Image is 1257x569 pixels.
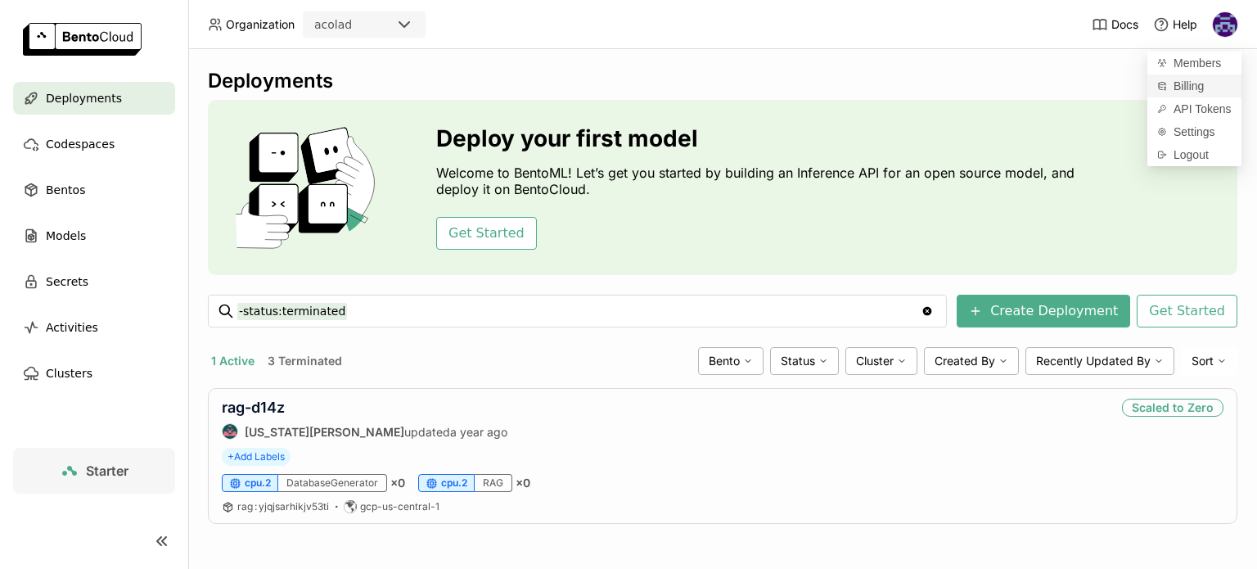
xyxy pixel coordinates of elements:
span: a year ago [450,425,507,439]
a: Settings [1147,120,1241,143]
span: Secrets [46,272,88,291]
div: Logout [1147,143,1241,166]
div: Sort [1181,347,1237,375]
span: × 0 [516,476,530,490]
h3: Deploy your first model [436,125,1083,151]
strong: [US_STATE][PERSON_NAME] [245,425,404,439]
a: Codespaces [13,128,175,160]
span: cpu.2 [245,476,271,490]
a: Members [1147,52,1241,75]
span: Cluster [856,354,894,368]
button: Get Started [1137,295,1237,327]
div: Cluster [845,347,917,375]
span: Bento [709,354,740,368]
span: cpu.2 [441,476,467,490]
input: Search [237,298,921,324]
img: logo [23,23,142,56]
img: cover onboarding [221,126,397,249]
div: Scaled to Zero [1122,399,1223,417]
span: Members [1174,56,1221,70]
span: × 0 [390,476,405,490]
div: updated [222,423,507,440]
a: Deployments [13,82,175,115]
div: Created By [924,347,1019,375]
span: Created By [935,354,995,368]
span: API Tokens [1174,102,1232,116]
span: Models [46,226,86,246]
div: acolad [314,16,352,33]
a: Models [13,219,175,252]
div: Recently Updated By [1025,347,1174,375]
div: Status [770,347,839,375]
button: Create Deployment [957,295,1130,327]
a: rag-d14z [222,399,285,416]
input: Selected acolad. [354,17,355,34]
span: Codespaces [46,134,115,154]
img: IT Orders [1213,12,1237,37]
span: gcp-us-central-1 [360,500,439,513]
img: Georgia Loukatou [223,424,237,439]
a: Secrets [13,265,175,298]
svg: Clear value [921,305,934,318]
span: Clusters [46,364,92,383]
span: +Add Labels [222,448,291,466]
a: rag:yjqjsarhikjv53ti [237,500,329,513]
div: DatabaseGenerator [278,474,387,492]
span: Status [781,354,815,368]
a: API Tokens [1147,97,1241,120]
span: Organization [226,17,295,32]
span: Starter [86,463,128,479]
a: Billing [1147,75,1241,97]
a: Activities [13,311,175,344]
span: rag yjqjsarhikjv53ti [237,500,329,513]
span: Billing [1174,79,1204,93]
span: Activities [46,318,98,337]
div: Deployments [208,69,1237,93]
span: Sort [1192,354,1214,368]
div: Help [1153,16,1197,33]
button: Get Started [436,217,537,250]
a: Clusters [13,357,175,390]
a: Bentos [13,174,175,206]
a: Starter [13,448,175,494]
span: Deployments [46,88,122,108]
span: Bentos [46,180,85,200]
span: Docs [1111,17,1138,32]
span: : [255,500,257,513]
span: Settings [1174,124,1215,139]
div: RAG [475,474,512,492]
a: Docs [1092,16,1138,33]
button: 1 Active [208,350,258,372]
p: Welcome to BentoML! Let’s get you started by building an Inference API for an open source model, ... [436,165,1083,197]
span: Recently Updated By [1036,354,1151,368]
button: 3 Terminated [264,350,345,372]
span: Logout [1174,147,1209,162]
div: Bento [698,347,764,375]
span: Help [1173,17,1197,32]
